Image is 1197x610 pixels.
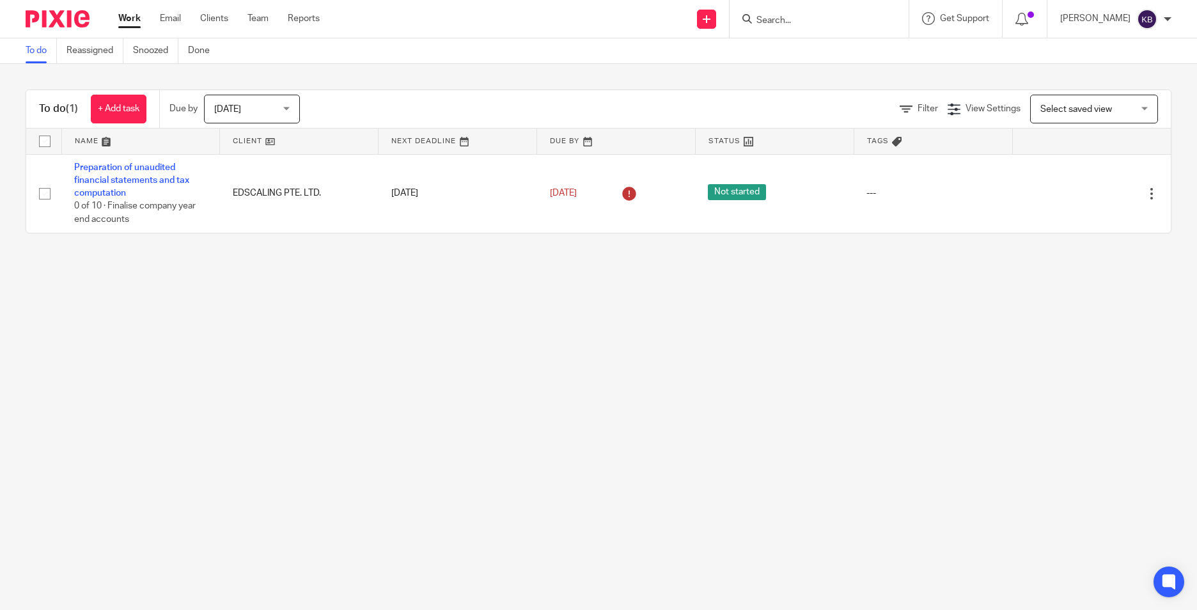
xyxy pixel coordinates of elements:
[66,38,123,63] a: Reassigned
[214,105,241,114] span: [DATE]
[379,154,537,233] td: [DATE]
[39,102,78,116] h1: To do
[66,104,78,114] span: (1)
[74,202,196,224] span: 0 of 10 · Finalise company year end accounts
[866,187,999,199] div: ---
[940,14,989,23] span: Get Support
[867,137,889,145] span: Tags
[966,104,1021,113] span: View Settings
[74,163,189,198] a: Preparation of unaudited financial statements and tax computation
[200,12,228,25] a: Clients
[708,184,766,200] span: Not started
[247,12,269,25] a: Team
[288,12,320,25] a: Reports
[1137,9,1157,29] img: svg%3E
[188,38,219,63] a: Done
[118,12,141,25] a: Work
[91,95,146,123] a: + Add task
[26,10,90,27] img: Pixie
[169,102,198,115] p: Due by
[755,15,870,27] input: Search
[1060,12,1130,25] p: [PERSON_NAME]
[160,12,181,25] a: Email
[1040,105,1112,114] span: Select saved view
[918,104,938,113] span: Filter
[220,154,379,233] td: EDSCALING PTE. LTD.
[550,189,577,198] span: [DATE]
[26,38,57,63] a: To do
[133,38,178,63] a: Snoozed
